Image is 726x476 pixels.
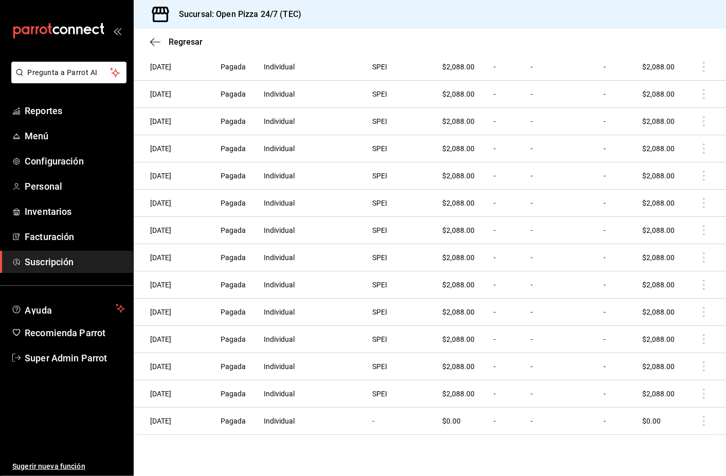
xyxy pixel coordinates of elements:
[524,162,597,190] td: -
[524,271,597,299] td: -
[487,271,524,299] td: -
[258,135,366,162] td: Individual
[134,81,214,108] td: [DATE]
[214,326,257,353] td: Pagada
[597,353,636,380] td: -
[487,162,524,190] td: -
[11,62,126,83] button: Pregunta a Parrot AI
[524,408,597,435] td: -
[366,81,436,108] td: SPEI
[258,326,366,353] td: Individual
[258,408,366,435] td: Individual
[366,299,436,326] td: SPEI
[487,326,524,353] td: -
[487,81,524,108] td: -
[597,326,636,353] td: -
[134,190,214,217] td: [DATE]
[134,108,214,135] td: [DATE]
[25,255,125,269] span: Suscripción
[642,253,675,262] span: $2,088.00
[524,135,597,162] td: -
[258,81,366,108] td: Individual
[113,27,121,35] button: open_drawer_menu
[7,75,126,85] a: Pregunta a Parrot AI
[258,108,366,135] td: Individual
[366,108,436,135] td: SPEI
[597,217,636,244] td: -
[214,81,257,108] td: Pagada
[597,190,636,217] td: -
[524,244,597,271] td: -
[214,271,257,299] td: Pagada
[366,271,436,299] td: SPEI
[524,190,597,217] td: -
[597,299,636,326] td: -
[597,162,636,190] td: -
[214,408,257,435] td: Pagada
[134,326,214,353] td: [DATE]
[642,90,675,98] span: $2,088.00
[487,135,524,162] td: -
[442,253,475,262] span: $2,088.00
[642,63,675,71] span: $2,088.00
[487,353,524,380] td: -
[258,190,366,217] td: Individual
[597,408,636,435] td: -
[442,362,475,371] span: $2,088.00
[442,417,461,425] span: $0.00
[366,190,436,217] td: SPEI
[214,353,257,380] td: Pagada
[25,326,125,340] span: Recomienda Parrot
[134,244,214,271] td: [DATE]
[524,108,597,135] td: -
[597,380,636,408] td: -
[134,135,214,162] td: [DATE]
[442,335,475,343] span: $2,088.00
[25,104,125,118] span: Reportes
[442,390,475,398] span: $2,088.00
[134,380,214,408] td: [DATE]
[258,380,366,408] td: Individual
[642,199,675,207] span: $2,088.00
[597,108,636,135] td: -
[258,162,366,190] td: Individual
[642,117,675,125] span: $2,088.00
[524,326,597,353] td: -
[487,190,524,217] td: -
[524,353,597,380] td: -
[25,179,125,193] span: Personal
[134,162,214,190] td: [DATE]
[524,53,597,81] td: -
[642,390,675,398] span: $2,088.00
[150,37,203,47] button: Regresar
[366,244,436,271] td: SPEI
[366,162,436,190] td: SPEI
[642,335,675,343] span: $2,088.00
[258,353,366,380] td: Individual
[642,362,675,371] span: $2,088.00
[134,217,214,244] td: [DATE]
[134,299,214,326] td: [DATE]
[442,199,475,207] span: $2,088.00
[597,244,636,271] td: -
[442,172,475,180] span: $2,088.00
[642,308,675,316] span: $2,088.00
[171,8,301,21] h3: Sucursal: Open Pizza 24/7 (TEC)
[524,217,597,244] td: -
[214,190,257,217] td: Pagada
[258,299,366,326] td: Individual
[442,308,475,316] span: $2,088.00
[134,53,214,81] td: [DATE]
[524,81,597,108] td: -
[169,37,203,47] span: Regresar
[442,117,475,125] span: $2,088.00
[134,408,214,435] td: [DATE]
[214,135,257,162] td: Pagada
[487,53,524,81] td: -
[442,63,475,71] span: $2,088.00
[642,281,675,289] span: $2,088.00
[442,90,475,98] span: $2,088.00
[134,271,214,299] td: [DATE]
[366,353,436,380] td: SPEI
[258,53,366,81] td: Individual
